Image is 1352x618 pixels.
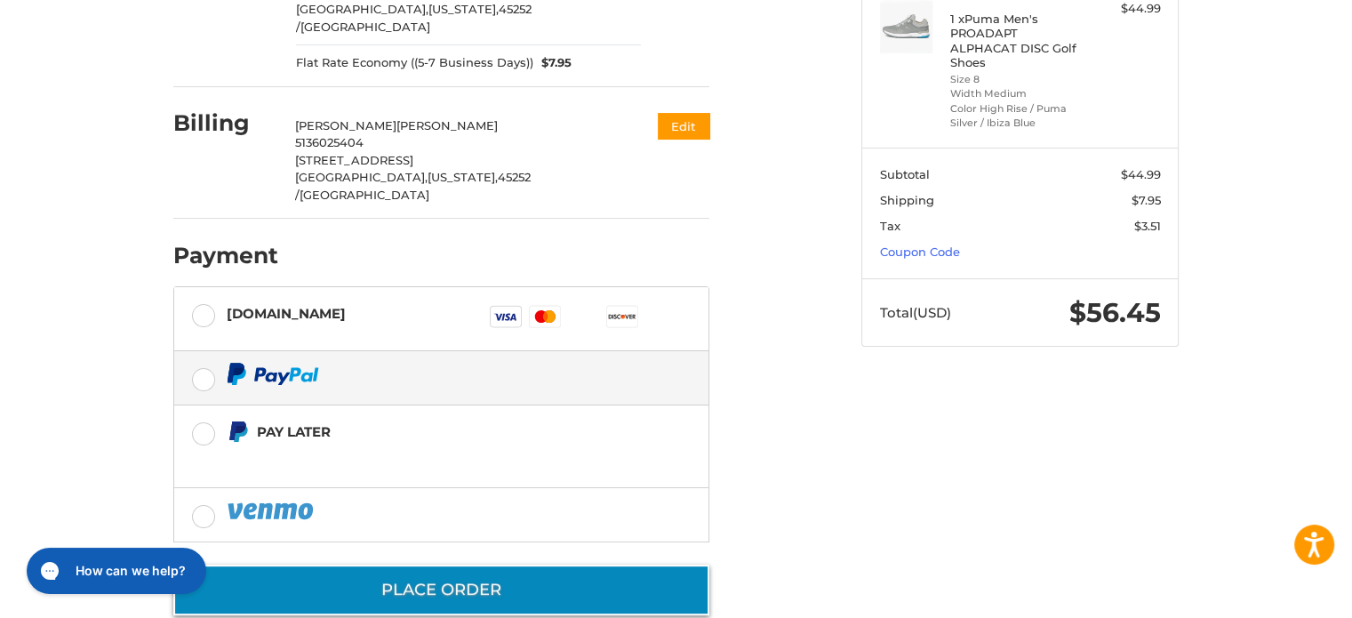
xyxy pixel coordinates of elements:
div: [DOMAIN_NAME] [227,299,346,328]
span: $44.99 [1121,167,1161,181]
span: [US_STATE], [428,170,498,184]
iframe: Gorgias live chat messenger [18,542,211,600]
span: Shipping [880,193,934,207]
span: Total (USD) [880,304,951,321]
button: Edit [658,113,709,139]
span: Subtotal [880,167,930,181]
span: [GEOGRAPHIC_DATA], [295,170,428,184]
span: [GEOGRAPHIC_DATA], [296,2,428,16]
img: PayPal icon [227,500,317,522]
h4: 1 x Puma Men's PROADAPT ALPHACAT DISC Golf Shoes [950,12,1086,69]
h2: Billing [173,109,277,137]
span: 45252 / [295,170,531,202]
span: Tax [880,219,900,233]
h2: Payment [173,242,278,269]
span: $7.95 [533,54,572,72]
span: 5136025404 [295,135,364,149]
img: Pay Later icon [227,421,249,443]
span: [STREET_ADDRESS] [295,153,413,167]
span: Flat Rate Economy ((5-7 Business Days)) [296,54,533,72]
span: $7.95 [1132,193,1161,207]
span: [PERSON_NAME] [295,118,396,132]
li: Size 8 [950,72,1086,87]
img: PayPal icon [227,363,319,385]
div: Pay Later [257,417,597,446]
span: $56.45 [1069,296,1161,329]
a: Coupon Code [880,245,960,259]
li: Color High Rise / Puma Silver / Ibiza Blue [950,101,1086,131]
span: $3.51 [1134,219,1161,233]
span: 45252 / [296,2,532,34]
span: [GEOGRAPHIC_DATA] [300,188,429,202]
li: Width Medium [950,86,1086,101]
iframe: Google Customer Reviews [1205,570,1352,618]
span: [GEOGRAPHIC_DATA] [300,20,430,34]
span: [PERSON_NAME] [396,118,498,132]
button: Place Order [173,565,709,615]
iframe: PayPal Message 1 [227,451,598,466]
span: [US_STATE], [428,2,499,16]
